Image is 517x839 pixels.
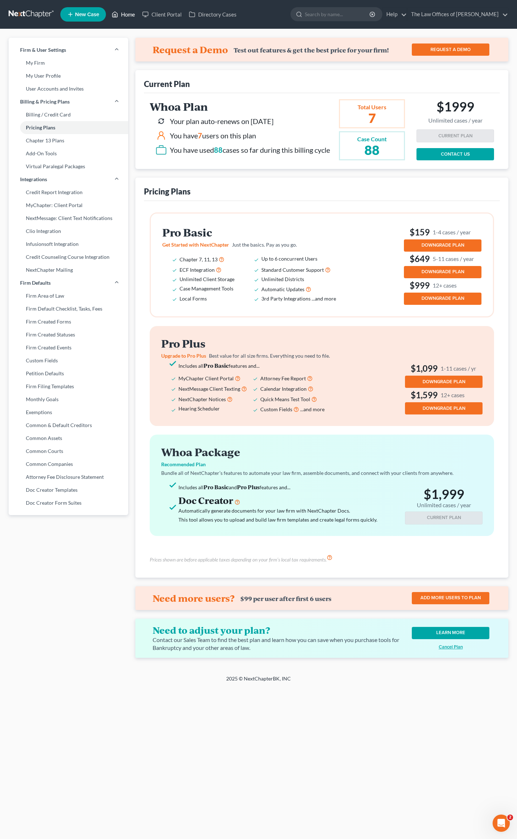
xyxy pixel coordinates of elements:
a: My User Profile [9,69,128,82]
button: CURRENT PLAN [405,512,483,524]
button: DOWNGRADE PLAN [404,266,481,278]
div: Automatically generate documents for your law firm with NextChapter Docs. [178,506,402,515]
div: Current Plan [144,79,190,89]
h2: Pro Basic [162,226,346,238]
span: DOWNGRADE PLAN [421,242,464,248]
span: Custom Fields [260,406,292,412]
small: 5-11 cases / year [433,255,474,262]
a: Directory Cases [185,8,240,21]
a: The Law Offices of [PERSON_NAME] [407,8,508,21]
a: Virtual Paralegal Packages [9,160,128,173]
a: REQUEST A DEMO [412,43,489,56]
small: Unlimited cases / year [428,117,483,124]
a: LEARN MORE [412,627,489,639]
a: Petition Defaults [9,367,128,380]
span: Get Started with NextChapter [162,242,229,248]
small: 12+ cases [433,281,457,289]
a: Firm Defaults [9,276,128,289]
a: Firm Default Checklist, Tasks, Fees [9,302,128,315]
a: Integrations [9,173,128,186]
span: Standard Customer Support [261,267,324,273]
a: Attorney Fee Disclosure Statement [9,471,128,483]
div: You have used cases so far during this billing cycle [170,145,330,155]
span: Includes all features and... [178,363,260,369]
p: Bundle all of NextChapter’s features to automate your law firm, assemble documents, and connect w... [161,469,483,477]
small: 12+ cases [441,391,465,399]
div: Your plan auto-renews on [DATE] [170,116,274,127]
h6: Prices shown are before applicable taxes depending on your firm’s local tax requirements. [150,556,327,563]
a: MyChapter: Client Portal [9,199,128,212]
u: Cancel Plan [439,644,463,650]
p: Recommended Plan [161,461,483,468]
span: DOWNGRADE PLAN [421,295,464,301]
input: Search by name... [305,8,371,21]
a: Infusionsoft Integration [9,238,128,251]
button: CURRENT PLAN [416,129,494,142]
a: Billing / Credit Card [9,108,128,121]
h2: Pro Plus [161,338,345,349]
h2: Whoa Plan [150,101,330,113]
div: Contact our Sales Team to find the best plan and learn how you can save when you purchase tools f... [153,636,405,652]
a: Credit Report Integration [9,186,128,199]
span: Just the basics. Pay as you go. [232,242,297,248]
a: ADD MORE USERS TO PLAN [412,592,489,604]
span: Chapter 7, 11, 13 [180,256,218,262]
li: Includes all and features and... [178,482,402,492]
span: Firm Defaults [20,279,51,286]
strong: Pro Plus [237,483,260,491]
a: Billing & Pricing Plans [9,95,128,108]
a: My Firm [9,56,128,69]
h2: Whoa Package [161,446,483,458]
span: Unlimited Client Storage [180,276,234,282]
a: Chapter 13 Plans [9,134,128,147]
span: Billing & Pricing Plans [20,98,70,105]
span: Upgrade to Pro Plus [161,353,206,359]
button: DOWNGRADE PLAN [404,293,481,305]
h4: Request a Demo [153,44,228,55]
a: Doc Creator Templates [9,483,128,496]
strong: Pro Basic [204,483,229,491]
a: Firm Created Statuses [9,328,128,341]
a: Firm Area of Law [9,289,128,302]
button: Cancel Plan [412,645,489,650]
h4: Need to adjust your plan? [153,624,399,636]
h2: $1999 [428,99,483,124]
span: 7 [198,131,202,140]
a: NextChapter Mailing [9,263,128,276]
span: NextChapter Notices [178,396,226,402]
span: Firm & User Settings [20,46,66,54]
h4: Need more users? [153,592,234,604]
span: Calendar Integration [260,386,307,392]
span: 2 [507,815,513,820]
a: Clio Integration [9,225,128,238]
a: Credit Counseling Course Integration [9,251,128,263]
span: NextMessage Client Texting [178,386,240,392]
h3: $1,599 [405,389,483,401]
button: DOWNGRADE PLAN [404,239,481,252]
h2: $1,999 [405,486,483,510]
span: 88 [214,146,223,154]
h2: 88 [357,143,387,156]
div: Pricing Plans [144,186,191,197]
span: DOWNGRADE PLAN [423,379,465,385]
a: Exemptions [9,406,128,419]
div: $99 per user after first 6 users [240,595,331,602]
a: User Accounts and Invites [9,82,128,95]
a: Monthly Goals [9,393,128,406]
span: Unlimited Districts [261,276,304,282]
a: Common Companies [9,458,128,471]
a: Home [108,8,139,21]
a: Common Courts [9,445,128,458]
span: New Case [75,12,99,17]
h3: $649 [404,253,481,265]
span: ...and more [312,295,336,302]
span: Hearing Scheduler [178,405,220,412]
div: 2025 © NextChapterBK, INC [54,675,463,688]
span: ...and more [300,406,325,412]
a: Common Assets [9,432,128,445]
div: Total Users [357,103,387,111]
span: Case Management Tools [180,285,233,292]
span: Automatic Updates [261,286,304,292]
span: Attorney Fee Report [260,375,306,381]
div: This tool allows you to upload and build law firm templates and create legal forms quickly. [178,515,402,524]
